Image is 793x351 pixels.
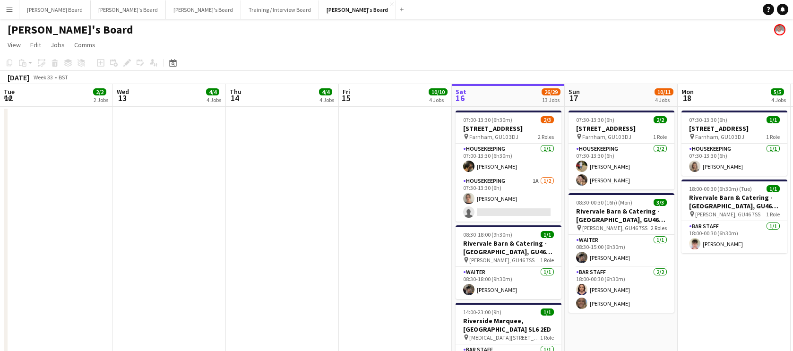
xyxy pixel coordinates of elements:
div: 4 Jobs [655,96,673,103]
span: 1 Role [653,133,667,140]
app-card-role: Waiter1/108:30-18:00 (9h30m)[PERSON_NAME] [456,267,561,299]
button: [PERSON_NAME] Board [19,0,91,19]
h3: Riverside Marquee, [GEOGRAPHIC_DATA] SL6 2ED [456,317,561,334]
span: Comms [74,41,95,49]
app-user-avatar: Jakub Zalibor [774,24,785,35]
span: Sat [456,87,466,96]
app-card-role: Housekeeping1/107:00-13:30 (6h30m)[PERSON_NAME] [456,144,561,176]
span: Thu [230,87,241,96]
app-card-role: Housekeeping2/207:30-13:30 (6h)[PERSON_NAME][PERSON_NAME] [569,144,674,189]
span: 12 [2,93,15,103]
span: 2 Roles [651,224,667,231]
div: [DATE] [8,73,29,82]
span: Edit [30,41,41,49]
span: 1 Role [766,211,780,218]
span: Farnham, GU10 3DJ [469,133,518,140]
span: 1/1 [541,308,554,316]
a: Edit [26,39,45,51]
span: 2 Roles [538,133,554,140]
div: 13 Jobs [542,96,560,103]
h3: [STREET_ADDRESS] [456,124,561,133]
span: 07:30-13:30 (6h) [576,116,614,123]
app-card-role: BAR STAFF1/118:00-00:30 (6h30m)[PERSON_NAME] [681,221,787,253]
div: 4 Jobs [429,96,447,103]
span: [MEDICAL_DATA][STREET_ADDRESS] [469,334,540,341]
span: Week 33 [31,74,55,81]
app-job-card: 08:30-18:00 (9h30m)1/1Rivervale Barn & Catering - [GEOGRAPHIC_DATA], GU46 7SS [PERSON_NAME], GU46... [456,225,561,299]
span: 1 Role [540,334,554,341]
h3: Rivervale Barn & Catering - [GEOGRAPHIC_DATA], GU46 7SS [681,193,787,210]
span: 1/1 [767,116,780,123]
h3: Rivervale Barn & Catering - [GEOGRAPHIC_DATA], GU46 7SS [569,207,674,224]
span: [PERSON_NAME], GU46 7SS [469,257,534,264]
app-card-role: Waiter1/108:30-15:00 (6h30m)[PERSON_NAME] [569,235,674,267]
a: Jobs [47,39,69,51]
app-job-card: 07:00-13:30 (6h30m)2/3[STREET_ADDRESS] Farnham, GU10 3DJ2 RolesHousekeeping1/107:00-13:30 (6h30m)... [456,111,561,222]
app-card-role: Housekeeping1/107:30-13:30 (6h)[PERSON_NAME] [681,144,787,176]
app-job-card: 07:30-13:30 (6h)1/1[STREET_ADDRESS] Farnham, GU10 3DJ1 RoleHousekeeping1/107:30-13:30 (6h)[PERSON... [681,111,787,176]
span: 10/10 [429,88,448,95]
h1: [PERSON_NAME]'s Board [8,23,133,37]
span: Mon [681,87,694,96]
button: Training / Interview Board [241,0,319,19]
div: 4 Jobs [207,96,221,103]
span: Farnham, GU10 3DJ [695,133,744,140]
span: 1/1 [541,231,554,238]
span: 08:30-18:00 (9h30m) [463,231,512,238]
span: 4/4 [319,88,332,95]
span: 15 [341,93,350,103]
span: Farnham, GU10 3DJ [582,133,631,140]
h3: Rivervale Barn & Catering - [GEOGRAPHIC_DATA], GU46 7SS [456,239,561,256]
span: [PERSON_NAME], GU46 7SS [695,211,760,218]
app-job-card: 18:00-00:30 (6h30m) (Tue)1/1Rivervale Barn & Catering - [GEOGRAPHIC_DATA], GU46 7SS [PERSON_NAME]... [681,180,787,253]
span: 18 [680,93,694,103]
button: [PERSON_NAME]'s Board [166,0,241,19]
button: [PERSON_NAME]'s Board [91,0,166,19]
span: 17 [567,93,580,103]
div: BST [59,74,68,81]
span: View [8,41,21,49]
app-card-role: BAR STAFF2/218:00-00:30 (6h30m)[PERSON_NAME][PERSON_NAME] [569,267,674,313]
span: 4/4 [206,88,219,95]
span: 26/29 [542,88,560,95]
button: [PERSON_NAME]'s Board [319,0,396,19]
span: Sun [569,87,580,96]
div: 2 Jobs [94,96,108,103]
span: Fri [343,87,350,96]
span: Wed [117,87,129,96]
span: 10/11 [655,88,673,95]
span: 2/2 [654,116,667,123]
span: 18:00-00:30 (6h30m) (Tue) [689,185,752,192]
span: 16 [454,93,466,103]
span: 1 Role [766,133,780,140]
span: [PERSON_NAME], GU46 7SS [582,224,647,231]
span: 13 [115,93,129,103]
h3: [STREET_ADDRESS] [681,124,787,133]
span: 5/5 [771,88,784,95]
span: Jobs [51,41,65,49]
div: 4 Jobs [771,96,786,103]
span: 3/3 [654,199,667,206]
span: 07:00-13:30 (6h30m) [463,116,512,123]
span: 2/3 [541,116,554,123]
span: 2/2 [93,88,106,95]
span: 14 [228,93,241,103]
a: View [4,39,25,51]
span: Tue [4,87,15,96]
h3: [STREET_ADDRESS] [569,124,674,133]
app-job-card: 07:30-13:30 (6h)2/2[STREET_ADDRESS] Farnham, GU10 3DJ1 RoleHousekeeping2/207:30-13:30 (6h)[PERSON... [569,111,674,189]
app-card-role: Housekeeping1A1/207:30-13:30 (6h)[PERSON_NAME] [456,176,561,222]
span: 14:00-23:00 (9h) [463,308,501,316]
app-job-card: 08:30-00:30 (16h) (Mon)3/3Rivervale Barn & Catering - [GEOGRAPHIC_DATA], GU46 7SS [PERSON_NAME], ... [569,193,674,313]
span: 08:30-00:30 (16h) (Mon) [576,199,632,206]
span: 07:30-13:30 (6h) [689,116,727,123]
span: 1/1 [767,185,780,192]
a: Comms [70,39,99,51]
div: 4 Jobs [319,96,334,103]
